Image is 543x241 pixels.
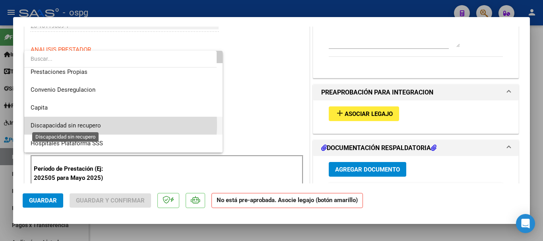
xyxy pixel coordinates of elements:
div: Open Intercom Messenger [516,214,535,233]
span: Prestaciones Propias [31,68,87,75]
span: Capita [31,104,48,111]
span: Convenio Desregulacion [31,86,95,93]
span: Hospitales Plataforma SSS [31,140,103,147]
span: Discapacidad sin recupero [31,122,101,129]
